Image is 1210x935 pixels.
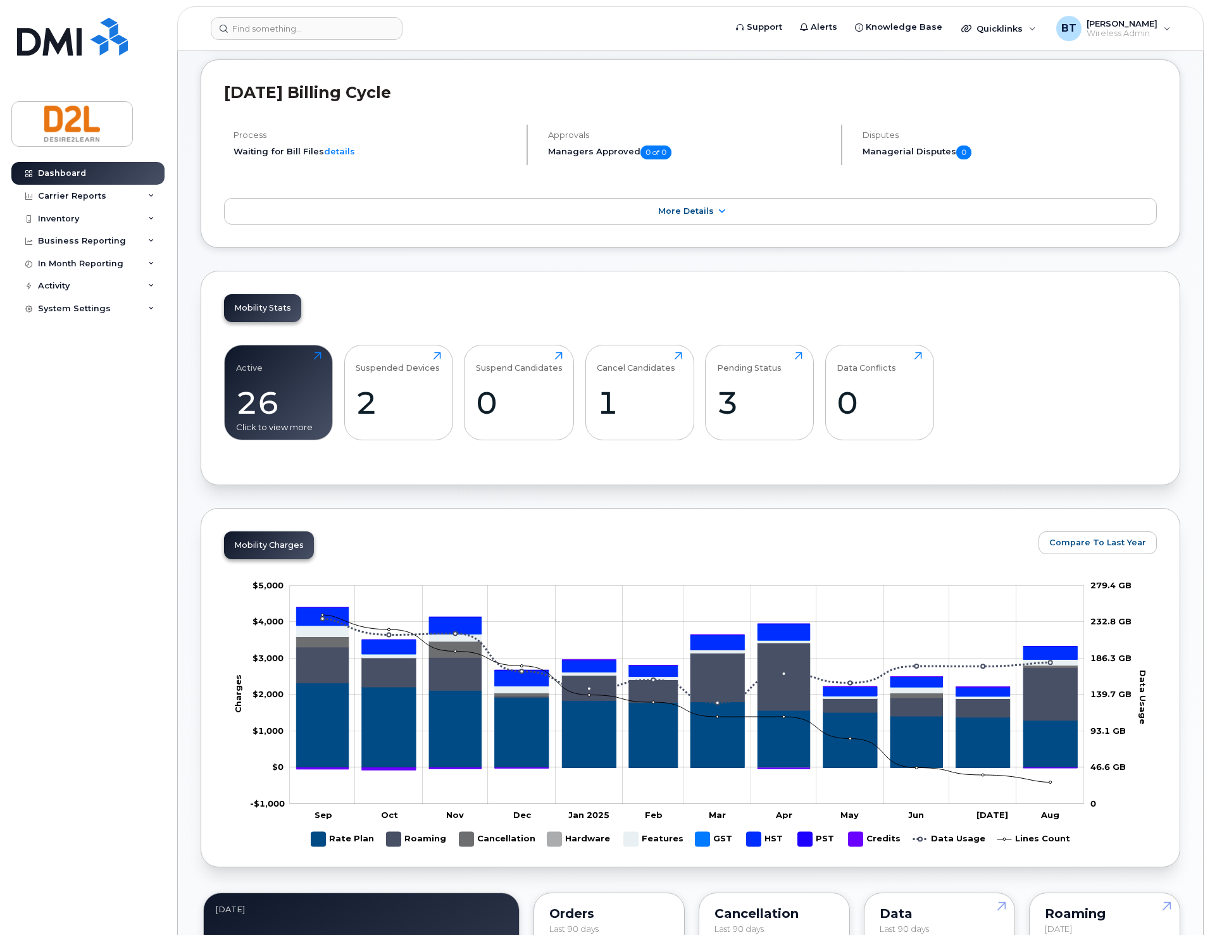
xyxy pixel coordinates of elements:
[837,352,896,373] div: Data Conflicts
[1045,924,1072,934] span: [DATE]
[296,607,1077,687] g: PST
[253,726,284,736] tspan: $1,000
[1090,580,1132,590] tspan: 279.4 GB
[645,810,663,820] tspan: Feb
[446,810,464,820] tspan: Nov
[863,130,1157,140] h4: Disputes
[253,580,284,590] g: $0
[476,352,563,373] div: Suspend Candidates
[717,384,802,421] div: 3
[597,352,675,373] div: Cancel Candidates
[356,384,441,421] div: 2
[956,146,971,159] span: 0
[597,384,682,421] div: 1
[597,352,682,433] a: Cancel Candidates1
[1038,531,1157,554] button: Compare To Last Year
[997,827,1070,851] g: Lines Count
[296,626,1077,698] g: Features
[811,21,837,34] span: Alerts
[866,21,942,34] span: Knowledge Base
[747,827,785,851] g: HST
[1061,21,1076,36] span: BT
[234,130,516,140] h4: Process
[640,146,671,159] span: 0 of 0
[952,16,1045,41] div: Quicklinks
[976,23,1023,34] span: Quicklinks
[381,810,398,820] tspan: Oct
[272,762,284,772] tspan: $0
[253,616,284,626] g: $0
[548,130,830,140] h4: Approvals
[253,689,284,699] tspan: $2,000
[1090,726,1126,736] tspan: 93.1 GB
[908,810,924,820] tspan: Jun
[356,352,440,373] div: Suspended Devices
[717,352,782,373] div: Pending Status
[215,905,508,915] div: August 2025
[253,580,284,590] tspan: $5,000
[1047,16,1180,41] div: Bill Trick
[253,616,284,626] tspan: $4,000
[1138,670,1148,724] tspan: Data Usage
[311,827,1070,851] g: Legend
[880,908,999,919] div: Data
[1090,798,1096,808] tspan: 0
[296,637,1077,699] g: Cancellation
[236,352,263,373] div: Active
[211,17,402,40] input: Find something...
[1090,616,1132,626] tspan: 232.8 GB
[250,798,285,808] tspan: -$1,000
[356,352,441,433] a: Suspended Devices2
[976,810,1008,820] tspan: [DATE]
[236,421,321,433] div: Click to view more
[1049,536,1146,548] span: Compare To Last Year
[837,384,922,421] div: 0
[253,689,284,699] g: $0
[324,146,355,156] a: details
[476,352,563,433] a: Suspend Candidates0
[315,810,332,820] tspan: Sep
[568,810,609,820] tspan: Jan 2025
[1040,810,1059,820] tspan: Aug
[1087,28,1157,39] span: Wireless Admin
[549,924,599,934] span: Last 90 days
[717,352,802,433] a: Pending Status3
[253,653,284,663] tspan: $3,000
[311,827,374,851] g: Rate Plan
[253,726,284,736] g: $0
[714,924,764,934] span: Last 90 days
[236,384,321,421] div: 26
[513,810,532,820] tspan: Dec
[296,683,1077,768] g: Rate Plan
[1087,18,1157,28] span: [PERSON_NAME]
[709,810,726,820] tspan: Mar
[1090,653,1132,663] tspan: 186.3 GB
[913,827,985,851] g: Data Usage
[1045,908,1164,919] div: Roaming
[459,827,535,851] g: Cancellation
[476,384,563,421] div: 0
[695,827,734,851] g: GST
[849,827,901,851] g: Credits
[233,674,243,713] tspan: Charges
[296,643,1077,721] g: Roaming
[727,15,791,40] a: Support
[236,352,321,433] a: Active26Click to view more
[880,924,929,934] span: Last 90 days
[658,206,714,216] span: More Details
[234,146,516,158] li: Waiting for Bill Files
[846,15,951,40] a: Knowledge Base
[775,810,792,820] tspan: Apr
[387,827,447,851] g: Roaming
[837,352,922,433] a: Data Conflicts0
[840,810,859,820] tspan: May
[547,827,611,851] g: Hardware
[798,827,836,851] g: PST
[548,146,830,159] h5: Managers Approved
[250,798,285,808] g: $0
[747,21,782,34] span: Support
[1090,689,1132,699] tspan: 139.7 GB
[624,827,683,851] g: Features
[714,908,834,919] div: Cancellation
